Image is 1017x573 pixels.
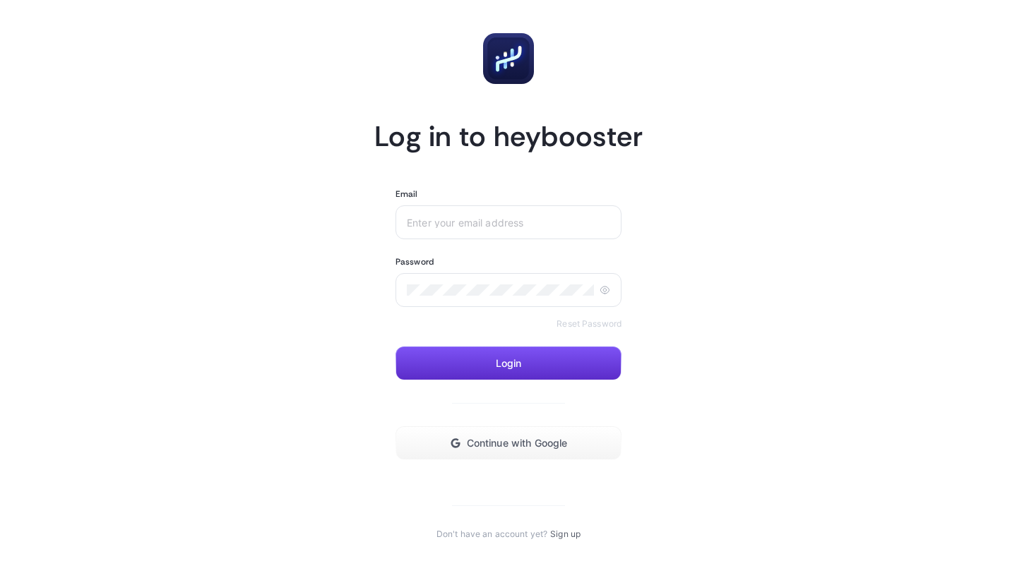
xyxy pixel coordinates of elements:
a: Sign up [550,529,581,540]
label: Password [395,256,434,267]
span: Login [496,358,522,369]
button: Continue with Google [395,426,621,460]
input: Enter your email address [407,217,610,228]
span: Continue with Google [467,438,568,449]
button: Login [395,346,621,380]
h1: Log in to heybooster [374,118,643,155]
span: Don't have an account yet? [436,529,547,540]
a: Reset Password [557,318,621,330]
label: Email [395,188,418,200]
